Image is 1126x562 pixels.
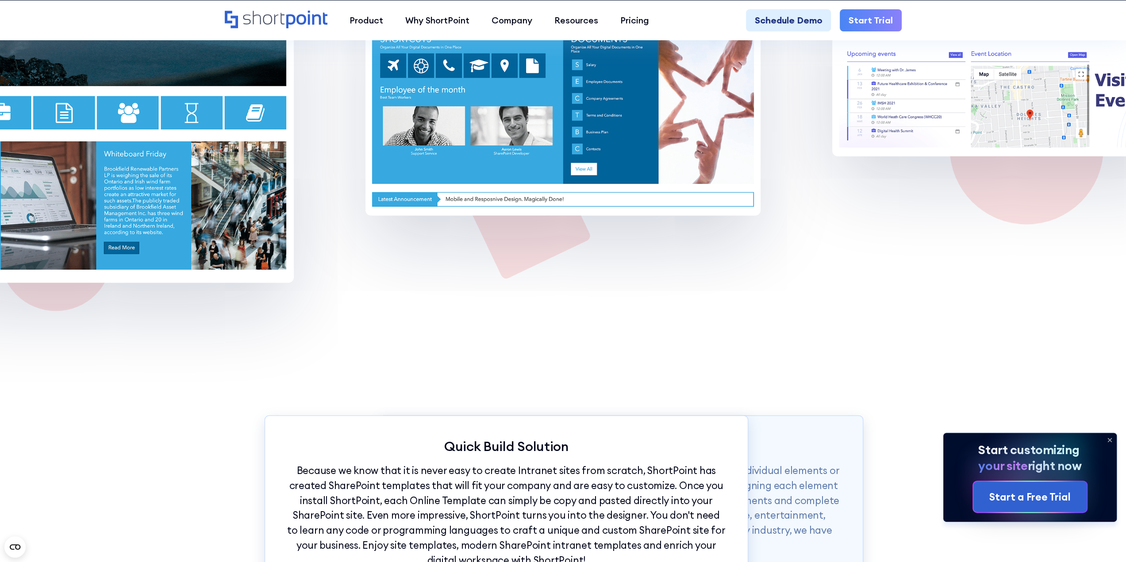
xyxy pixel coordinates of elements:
[543,9,609,31] a: Resources
[989,489,1071,505] div: Start a Free Trial
[492,14,532,27] div: Company
[287,438,726,454] p: Quick Build Solution
[225,11,328,30] a: Home
[4,536,26,558] button: Open CMP widget
[554,14,598,27] div: Resources
[973,482,1087,512] a: Start a Free Trial
[620,14,649,27] div: Pricing
[405,14,469,27] div: Why ShortPoint
[394,9,480,31] a: Why ShortPoint
[338,9,394,31] a: Product
[746,9,831,31] a: Schedule Demo
[840,9,902,31] a: Start Trial
[480,9,543,31] a: Company
[350,14,383,27] div: Product
[609,9,660,31] a: Pricing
